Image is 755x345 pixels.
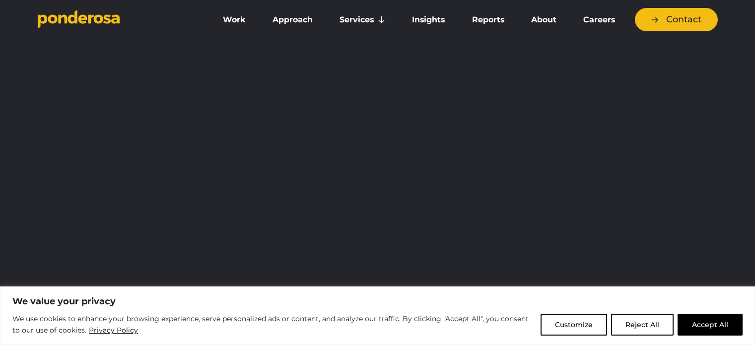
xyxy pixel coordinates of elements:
[572,9,626,30] a: Careers
[261,9,324,30] a: Approach
[678,314,743,336] button: Accept All
[211,9,257,30] a: Work
[12,295,743,307] p: We value your privacy
[88,324,138,336] a: Privacy Policy
[461,9,516,30] a: Reports
[401,9,456,30] a: Insights
[520,9,568,30] a: About
[611,314,674,336] button: Reject All
[635,8,718,31] a: Contact
[541,314,607,336] button: Customize
[12,313,533,337] p: We use cookies to enhance your browsing experience, serve personalized ads or content, and analyz...
[328,9,397,30] a: Services
[38,10,197,30] a: Go to homepage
